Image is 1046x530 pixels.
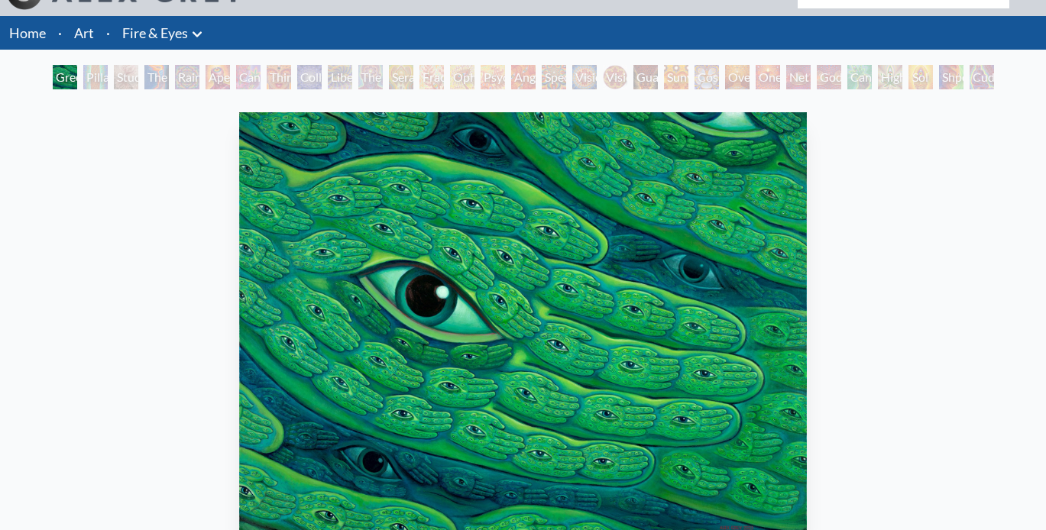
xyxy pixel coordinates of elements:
[389,65,413,89] div: Seraphic Transport Docking on the Third Eye
[267,65,291,89] div: Third Eye Tears of Joy
[74,22,94,44] a: Art
[450,65,474,89] div: Ophanic Eyelash
[358,65,383,89] div: The Seer
[481,65,505,89] div: Psychomicrograph of a Fractal Paisley Cherub Feather Tip
[572,65,597,89] div: Vision Crystal
[756,65,780,89] div: One
[664,65,688,89] div: Sunyata
[511,65,536,89] div: Angel Skin
[725,65,750,89] div: Oversoul
[114,65,138,89] div: Study for the Great Turn
[53,65,77,89] div: Green Hand
[817,65,841,89] div: Godself
[297,65,322,89] div: Collective Vision
[633,65,658,89] div: Guardian of Infinite Vision
[419,65,444,89] div: Fractal Eyes
[847,65,872,89] div: Cannafist
[695,65,719,89] div: Cosmic Elf
[52,16,68,50] li: ·
[122,22,188,44] a: Fire & Eyes
[83,65,108,89] div: Pillar of Awareness
[100,16,116,50] li: ·
[328,65,352,89] div: Liberation Through Seeing
[236,65,261,89] div: Cannabis Sutra
[939,65,963,89] div: Shpongled
[206,65,230,89] div: Aperture
[542,65,566,89] div: Spectral Lotus
[603,65,627,89] div: Vision [PERSON_NAME]
[9,24,46,41] a: Home
[908,65,933,89] div: Sol Invictus
[878,65,902,89] div: Higher Vision
[175,65,199,89] div: Rainbow Eye Ripple
[144,65,169,89] div: The Torch
[970,65,994,89] div: Cuddle
[786,65,811,89] div: Net of Being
